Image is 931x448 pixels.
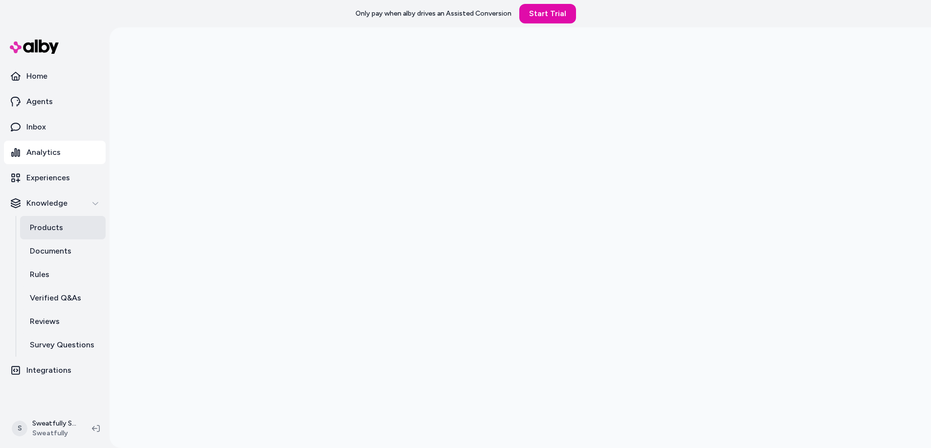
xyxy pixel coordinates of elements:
p: Experiences [26,172,70,184]
a: Documents [20,239,106,263]
p: Verified Q&As [30,292,81,304]
p: Agents [26,96,53,107]
span: Sweatfully [32,428,76,438]
a: Integrations [4,359,106,382]
p: Only pay when alby drives an Assisted Conversion [355,9,511,19]
img: alby Logo [10,40,59,54]
a: Start Trial [519,4,576,23]
p: Rules [30,269,49,280]
a: Reviews [20,310,106,333]
a: Home [4,64,106,88]
p: Home [26,70,47,82]
p: Knowledge [26,197,67,209]
a: Rules [20,263,106,286]
p: Inbox [26,121,46,133]
a: Experiences [4,166,106,190]
p: Sweatfully Shopify [32,419,76,428]
a: Survey Questions [20,333,106,357]
a: Analytics [4,141,106,164]
p: Documents [30,245,71,257]
a: Verified Q&As [20,286,106,310]
a: Agents [4,90,106,113]
button: SSweatfully ShopifySweatfully [6,413,84,444]
span: S [12,421,27,436]
a: Products [20,216,106,239]
p: Reviews [30,316,60,327]
p: Analytics [26,147,61,158]
p: Integrations [26,364,71,376]
p: Products [30,222,63,234]
a: Inbox [4,115,106,139]
button: Knowledge [4,192,106,215]
p: Survey Questions [30,339,94,351]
